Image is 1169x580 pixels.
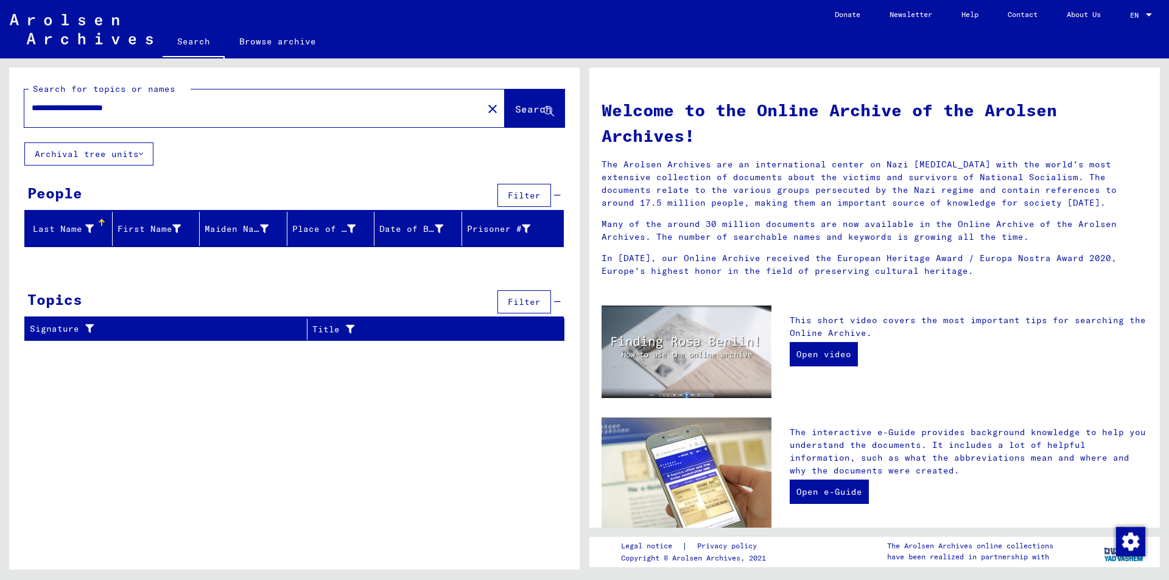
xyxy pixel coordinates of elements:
[462,212,564,246] mat-header-cell: Prisoner #
[30,323,292,335] div: Signature
[30,320,307,339] div: Signature
[379,219,462,239] div: Date of Birth
[1101,536,1147,567] img: yv_logo.png
[687,540,771,553] a: Privacy policy
[113,212,200,246] mat-header-cell: First Name
[621,540,682,553] a: Legal notice
[287,212,375,246] mat-header-cell: Place of Birth
[10,14,153,44] img: Arolsen_neg.svg
[27,288,82,310] div: Topics
[25,212,113,246] mat-header-cell: Last Name
[602,218,1148,243] p: Many of the around 30 million documents are now available in the Online Archive of the Arolsen Ar...
[497,290,551,313] button: Filter
[225,27,331,56] a: Browse archive
[33,83,175,94] mat-label: Search for topics or names
[467,223,531,236] div: Prisoner #
[887,551,1053,562] p: have been realized in partnership with
[621,553,771,564] p: Copyright © Arolsen Archives, 2021
[205,223,269,236] div: Maiden Name
[1130,10,1139,19] mat-select-trigger: EN
[790,342,858,366] a: Open video
[24,142,153,166] button: Archival tree units
[379,223,443,236] div: Date of Birth
[30,219,112,239] div: Last Name
[312,320,549,339] div: Title
[505,89,564,127] button: Search
[467,219,549,239] div: Prisoner #
[485,102,500,116] mat-icon: close
[1116,527,1145,556] img: Zustimmung ändern
[312,323,534,336] div: Title
[163,27,225,58] a: Search
[374,212,462,246] mat-header-cell: Date of Birth
[790,314,1148,340] p: This short video covers the most important tips for searching the Online Archive.
[30,223,94,236] div: Last Name
[497,184,551,207] button: Filter
[790,480,869,504] a: Open e-Guide
[602,306,771,398] img: video.jpg
[602,252,1148,278] p: In [DATE], our Online Archive received the European Heritage Award / Europa Nostra Award 2020, Eu...
[602,418,771,531] img: eguide.jpg
[205,219,287,239] div: Maiden Name
[292,223,356,236] div: Place of Birth
[790,426,1148,477] p: The interactive e-Guide provides background knowledge to help you understand the documents. It in...
[118,223,181,236] div: First Name
[887,540,1053,551] p: The Arolsen Archives online collections
[118,219,200,239] div: First Name
[621,540,771,553] div: |
[508,190,541,201] span: Filter
[515,103,552,115] span: Search
[602,97,1148,148] h1: Welcome to the Online Archive of the Arolsen Archives!
[480,96,505,121] button: Clear
[508,296,541,307] span: Filter
[602,158,1148,209] p: The Arolsen Archives are an international center on Nazi [MEDICAL_DATA] with the world’s most ext...
[27,182,82,204] div: People
[200,212,287,246] mat-header-cell: Maiden Name
[292,219,374,239] div: Place of Birth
